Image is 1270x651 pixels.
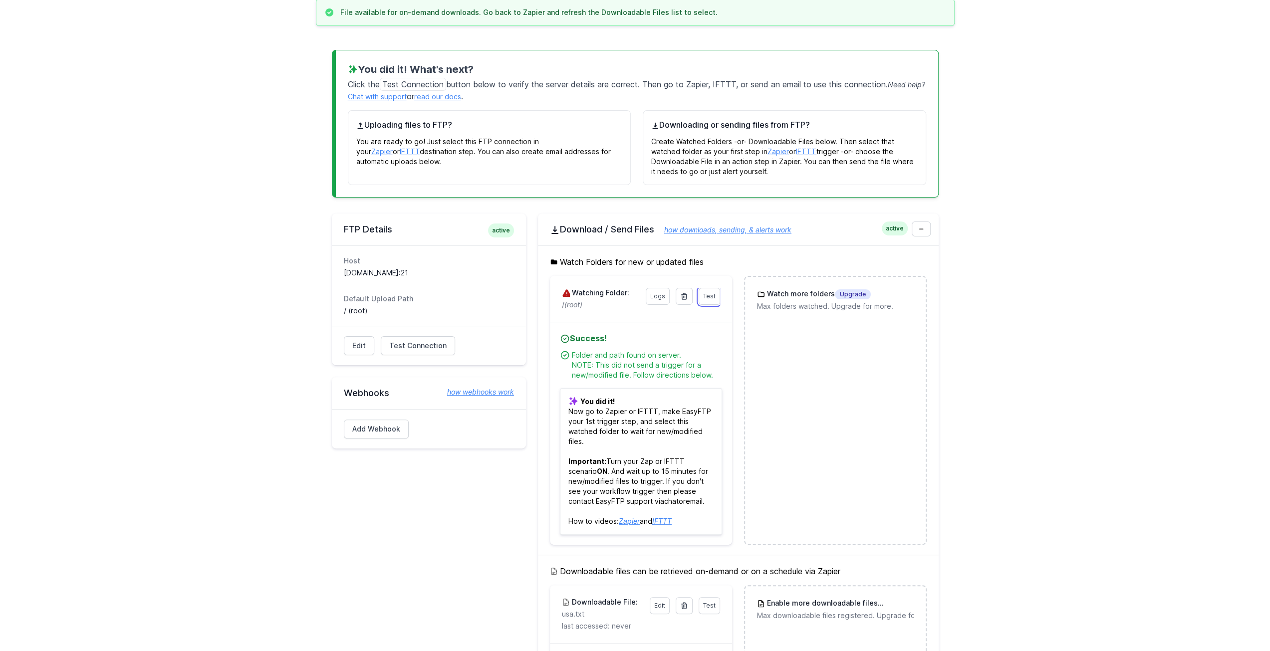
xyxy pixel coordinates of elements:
a: Zapier [619,517,640,525]
span: Test Connection [380,78,446,91]
h2: Download / Send Files [550,223,927,235]
a: Enable more downloadable filesUpgrade Max downloadable files registered. Upgrade for more. [745,586,925,633]
b: ON [597,467,607,475]
b: Important: [568,457,606,465]
b: You did it! [580,397,615,406]
h3: You did it! What's next? [348,62,926,76]
p: Now go to Zapier or IFTTT, make EasyFTP your 1st trigger step, and select this watched folder to ... [560,388,722,535]
h3: Enable more downloadable files [765,598,913,609]
a: Test [699,288,720,305]
h2: Webhooks [344,387,514,399]
p: usa.txt [562,609,644,619]
h4: Uploading files to FTP? [356,119,623,131]
p: You are ready to go! Just select this FTP connection in your or destination step. You can also cr... [356,131,623,167]
span: Test [703,602,716,609]
span: Test [703,292,716,300]
p: Max downloadable files registered. Upgrade for more. [757,611,913,621]
h3: File available for on-demand downloads. Go back to Zapier and refresh the Downloadable Files list... [340,7,718,17]
h5: Downloadable files can be retrieved on-demand or on a schedule via Zapier [550,565,927,577]
a: Logs [646,288,670,305]
a: Zapier [371,147,393,156]
p: last accessed: never [562,621,720,631]
h4: Success! [560,332,722,344]
h4: Downloading or sending files from FTP? [651,119,918,131]
p: Max folders watched. Upgrade for more. [757,301,913,311]
a: Test [699,597,720,614]
dd: [DOMAIN_NAME]:21 [344,268,514,278]
h5: Watch Folders for new or updated files [550,256,927,268]
a: chat [664,497,679,505]
span: active [882,221,908,235]
div: Folder and path found on server. NOTE: This did not send a trigger for a new/modified file. Follo... [572,350,722,380]
a: Zapier [767,147,789,156]
h2: FTP Details [344,223,514,235]
a: IFTTT [652,517,672,525]
a: how downloads, sending, & alerts work [654,225,791,234]
a: IFTTT [400,147,420,156]
span: Upgrade [878,599,914,609]
a: how webhooks work [437,387,514,397]
a: Watch more foldersUpgrade Max folders watched. Upgrade for more. [745,277,925,323]
span: Test Connection [389,341,447,351]
a: Add Webhook [344,420,409,438]
a: Chat with support [348,92,407,101]
p: Create Watched Folders -or- Downloadable Files below. Then select that watched folder as your fir... [651,131,918,177]
a: IFTTT [796,147,816,156]
a: read our docs [414,92,461,101]
a: Test Connection [381,336,455,355]
p: Click the button below to verify the server details are correct. Then go to Zapier, IFTTT, or sen... [348,76,926,102]
i: (root) [564,300,582,309]
span: Need help? [888,80,925,89]
span: active [488,223,514,237]
dt: Default Upload Path [344,294,514,304]
a: Edit [344,336,374,355]
h3: Watch more folders [765,289,871,299]
h3: Downloadable File: [570,597,638,607]
h3: Watching Folder: [570,288,629,298]
a: Edit [650,597,670,614]
dd: / (root) [344,306,514,316]
p: / [562,300,640,310]
a: email [686,497,703,505]
dt: Host [344,256,514,266]
span: Upgrade [835,289,871,299]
